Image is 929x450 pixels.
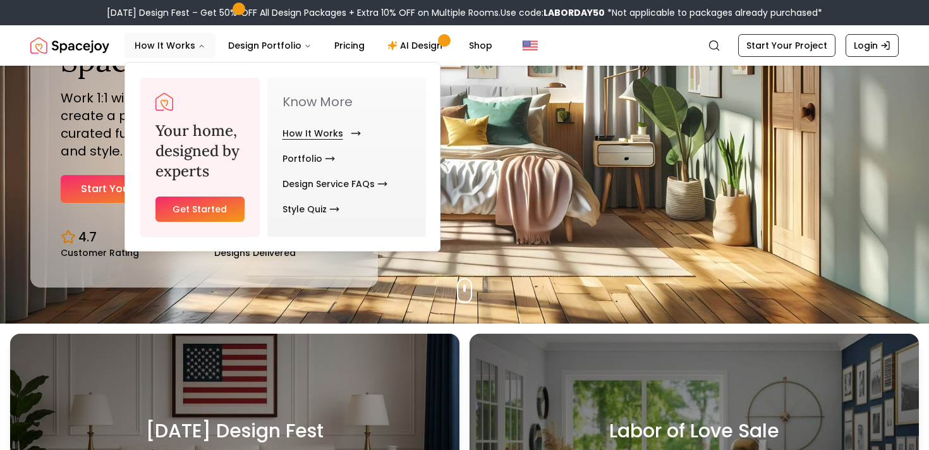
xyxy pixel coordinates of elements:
div: How It Works [125,63,441,252]
a: Style Quiz [282,197,339,222]
h3: [DATE] Design Fest [146,420,324,442]
a: How It Works [282,121,356,146]
small: Designs Delivered [214,248,296,257]
h3: Your home, designed by experts [155,121,245,181]
h1: Design Your Dream Space Online [61,6,348,78]
a: Spacejoy [30,33,109,58]
p: Work 1:1 with expert interior designers to create a personalized design, complete with curated fu... [61,89,348,160]
a: Design Service FAQs [282,171,387,197]
a: Login [846,34,899,57]
a: Shop [459,33,502,58]
a: Start Your Project [61,175,204,203]
a: Portfolio [282,146,335,171]
a: Spacejoy [155,93,173,111]
nav: Global [30,25,899,66]
a: Pricing [324,33,375,58]
p: Know More [282,93,411,111]
img: United States [523,38,538,53]
a: AI Design [377,33,456,58]
a: Get Started [155,197,245,222]
p: 4.7 [78,228,97,246]
span: Use code: [501,6,605,19]
h3: Labor of Love Sale [609,420,779,442]
img: Spacejoy Logo [155,93,173,111]
div: [DATE] Design Fest – Get 50% OFF All Design Packages + Extra 10% OFF on Multiple Rooms. [107,6,822,19]
button: How It Works [124,33,216,58]
b: LABORDAY50 [543,6,605,19]
img: Spacejoy Logo [30,33,109,58]
span: *Not applicable to packages already purchased* [605,6,822,19]
nav: Main [124,33,502,58]
small: Customer Rating [61,248,139,257]
a: Start Your Project [738,34,835,57]
button: Design Portfolio [218,33,322,58]
div: Design stats [61,218,348,257]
